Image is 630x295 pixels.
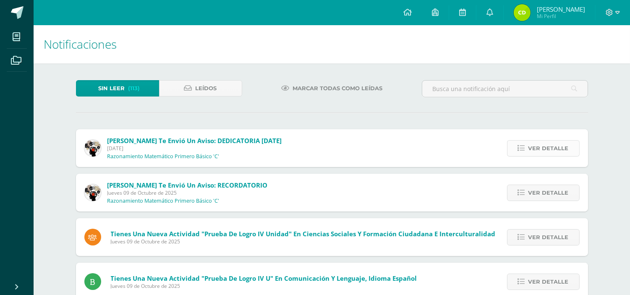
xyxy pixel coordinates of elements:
[76,80,159,97] a: Sin leer(113)
[537,13,585,20] span: Mi Perfil
[528,141,569,156] span: Ver detalle
[537,5,585,13] span: [PERSON_NAME]
[84,140,101,157] img: d172b984f1f79fc296de0e0b277dc562.png
[107,198,220,204] p: Razonamiento Matemático Primero Básico 'C'
[528,274,569,290] span: Ver detalle
[44,36,117,52] span: Notificaciones
[128,81,140,96] span: (113)
[159,80,242,97] a: Leídos
[293,81,382,96] span: Marcar todas como leídas
[528,230,569,245] span: Ver detalle
[422,81,588,97] input: Busca una notificación aquí
[111,230,496,238] span: Tienes una nueva actividad "Prueba de Logro IV Unidad" En Ciencias Sociales y Formación Ciudadana...
[99,81,125,96] span: Sin leer
[514,4,531,21] img: d0c6f22d077d79b105329a2d9734bcdb.png
[84,184,101,201] img: d172b984f1f79fc296de0e0b277dc562.png
[107,145,282,152] span: [DATE]
[271,80,393,97] a: Marcar todas como leídas
[528,185,569,201] span: Ver detalle
[107,136,282,145] span: [PERSON_NAME] te envió un aviso: DEDICATORIA [DATE]
[107,181,268,189] span: [PERSON_NAME] te envió un aviso: RECORDATORIO
[107,189,268,196] span: Jueves 09 de Octubre de 2025
[196,81,217,96] span: Leídos
[111,238,496,245] span: Jueves 09 de Octubre de 2025
[107,153,220,160] p: Razonamiento Matemático Primero Básico 'C'
[111,274,417,282] span: Tienes una nueva actividad "Prueba de logro IV U" En Comunicación y Lenguaje, Idioma Español
[111,282,417,290] span: Jueves 09 de Octubre de 2025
